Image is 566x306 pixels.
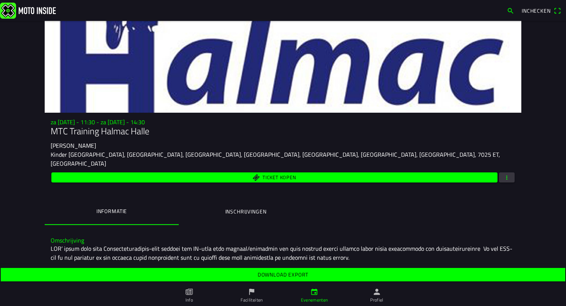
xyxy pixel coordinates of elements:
[518,4,565,17] a: Incheckenqr scanner
[263,175,296,180] span: Ticket kopen
[51,150,500,168] ion-text: Kinder [GEOGRAPHIC_DATA], [GEOGRAPHIC_DATA], [GEOGRAPHIC_DATA], [GEOGRAPHIC_DATA], [GEOGRAPHIC_DA...
[96,207,127,215] ion-label: Informatie
[373,288,381,296] ion-icon: person
[51,141,96,150] ion-text: [PERSON_NAME]
[310,288,318,296] ion-icon: calendar
[522,7,551,15] span: Inchecken
[225,207,267,216] ion-label: Inschrijvingen
[248,288,256,296] ion-icon: flag
[241,297,263,303] ion-label: Faciliteiten
[1,268,565,281] ion-button: Download export
[370,297,384,303] ion-label: Profiel
[51,126,515,137] h1: MTC Training Halmac Halle
[51,119,515,126] h3: za [DATE] - 11:30 - za [DATE] - 14:30
[185,297,193,303] ion-label: Info
[301,297,328,303] ion-label: Evenementen
[51,237,515,244] h3: Omschrijving
[503,4,518,17] a: search
[185,288,193,296] ion-icon: paper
